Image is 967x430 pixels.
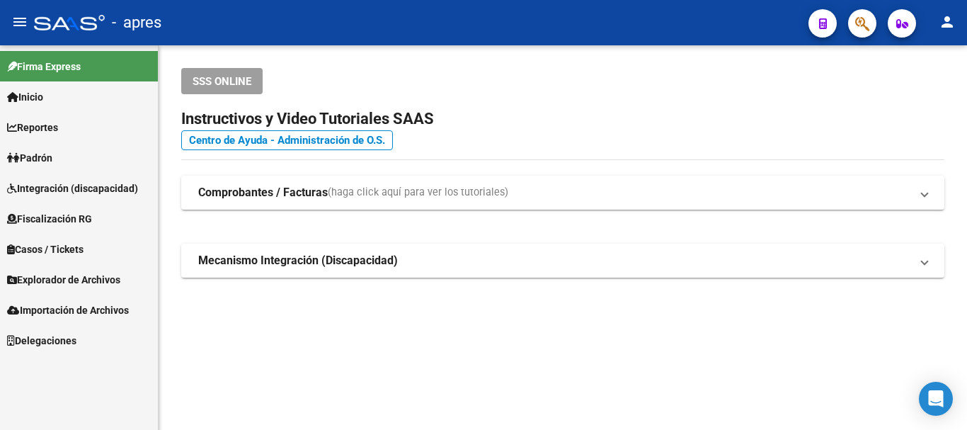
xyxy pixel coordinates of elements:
[181,244,944,278] mat-expansion-panel-header: Mecanismo Integración (Discapacidad)
[939,13,956,30] mat-icon: person
[7,59,81,74] span: Firma Express
[11,13,28,30] mat-icon: menu
[7,181,138,196] span: Integración (discapacidad)
[181,176,944,210] mat-expansion-panel-header: Comprobantes / Facturas(haga click aquí para ver los tutoriales)
[7,211,92,227] span: Fiscalización RG
[919,382,953,416] div: Open Intercom Messenger
[198,253,398,268] strong: Mecanismo Integración (Discapacidad)
[328,185,508,200] span: (haga click aquí para ver los tutoriales)
[193,75,251,88] span: SSS ONLINE
[7,302,129,318] span: Importación de Archivos
[181,68,263,94] button: SSS ONLINE
[7,272,120,288] span: Explorador de Archivos
[198,185,328,200] strong: Comprobantes / Facturas
[112,7,161,38] span: - apres
[7,89,43,105] span: Inicio
[7,150,52,166] span: Padrón
[181,130,393,150] a: Centro de Ayuda - Administración de O.S.
[7,242,84,257] span: Casos / Tickets
[7,120,58,135] span: Reportes
[7,333,76,349] span: Delegaciones
[181,106,944,132] h2: Instructivos y Video Tutoriales SAAS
